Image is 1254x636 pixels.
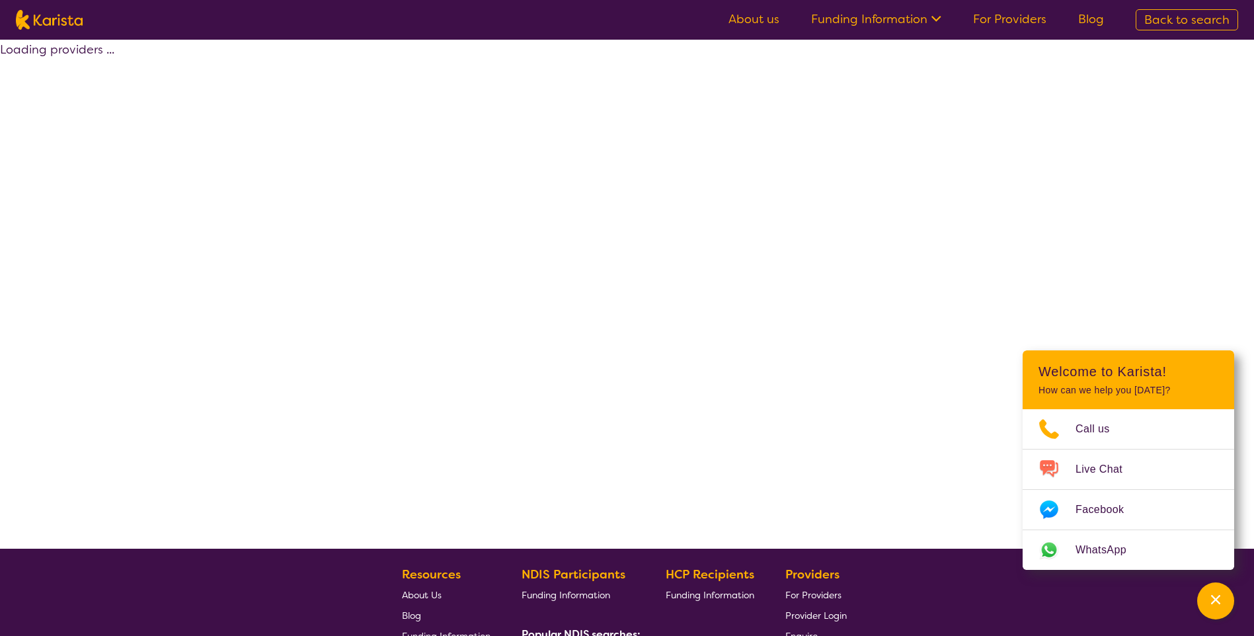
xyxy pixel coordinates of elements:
[1076,419,1126,439] span: Call us
[1144,12,1230,28] span: Back to search
[1038,364,1218,379] h2: Welcome to Karista!
[785,567,840,582] b: Providers
[402,567,461,582] b: Resources
[666,589,754,601] span: Funding Information
[402,589,442,601] span: About Us
[1023,350,1234,570] div: Channel Menu
[785,584,847,605] a: For Providers
[16,10,83,30] img: Karista logo
[666,567,754,582] b: HCP Recipients
[1197,582,1234,619] button: Channel Menu
[1078,11,1104,27] a: Blog
[811,11,941,27] a: Funding Information
[1076,459,1138,479] span: Live Chat
[785,610,847,621] span: Provider Login
[973,11,1046,27] a: For Providers
[785,605,847,625] a: Provider Login
[402,605,490,625] a: Blog
[1136,9,1238,30] a: Back to search
[402,610,421,621] span: Blog
[522,584,635,605] a: Funding Information
[728,11,779,27] a: About us
[522,589,610,601] span: Funding Information
[522,567,625,582] b: NDIS Participants
[1076,500,1140,520] span: Facebook
[785,589,842,601] span: For Providers
[1023,530,1234,570] a: Web link opens in a new tab.
[1038,385,1218,396] p: How can we help you [DATE]?
[1076,540,1142,560] span: WhatsApp
[402,584,490,605] a: About Us
[666,584,754,605] a: Funding Information
[1023,409,1234,570] ul: Choose channel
